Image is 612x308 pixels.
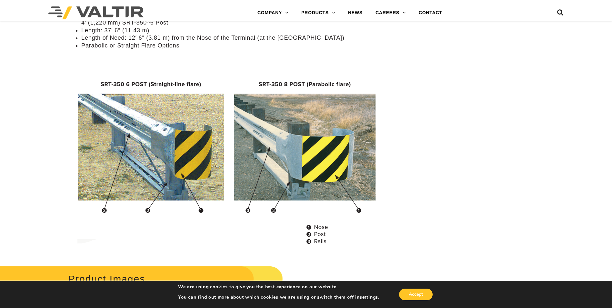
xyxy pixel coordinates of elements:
li: Parabolic or Straight Flare Options [81,42,391,49]
button: settings [360,294,378,300]
a: CAREERS [369,6,412,19]
a: PRODUCTS [295,6,342,19]
a: COMPANY [251,6,295,19]
button: Accept [399,289,433,300]
p: You can find out more about which cookies we are using or switch them off in . [178,294,379,300]
a: NEWS [342,6,369,19]
sup: ® [147,19,150,24]
img: Valtir [48,6,144,19]
p: We are using cookies to give you the best experience on our website. [178,284,379,290]
li: Length: 37′ 6″ (11.43 m) [81,27,391,34]
a: CONTACT [412,6,449,19]
li: Length of Need: 12′ 6″ (3.81 m) from the Nose of the Terminal (at the [GEOGRAPHIC_DATA]) [81,34,391,42]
